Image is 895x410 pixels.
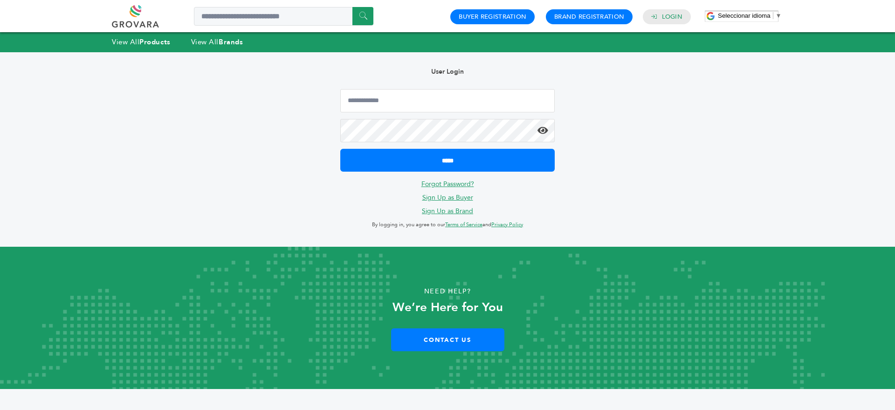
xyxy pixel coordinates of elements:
span: Seleccionar idioma [718,12,771,19]
a: View AllBrands [191,37,243,47]
span: ​ [773,12,773,19]
b: User Login [431,67,464,76]
strong: We’re Here for You [392,299,503,316]
input: Password [340,119,555,142]
a: Privacy Policy [491,221,523,228]
strong: Brands [219,37,243,47]
input: Email Address [340,89,555,112]
a: Forgot Password? [421,180,474,188]
p: Need Help? [45,285,850,299]
p: By logging in, you agree to our and [340,219,555,230]
input: Search a product or brand... [194,7,373,26]
a: View AllProducts [112,37,171,47]
a: Login [662,13,682,21]
a: Brand Registration [554,13,624,21]
a: Seleccionar idioma​ [718,12,782,19]
a: Contact Us [391,328,504,351]
a: Sign Up as Brand [422,207,473,215]
strong: Products [139,37,170,47]
a: Buyer Registration [459,13,526,21]
span: ▼ [776,12,782,19]
a: Terms of Service [445,221,482,228]
a: Sign Up as Buyer [422,193,473,202]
